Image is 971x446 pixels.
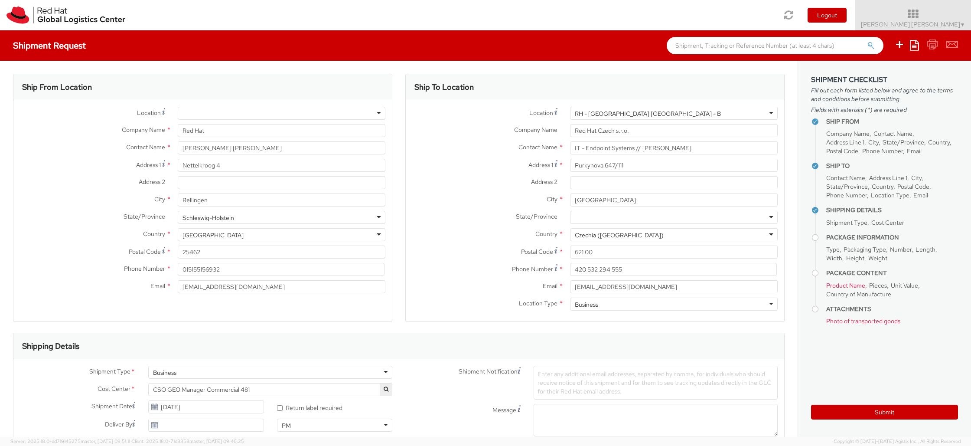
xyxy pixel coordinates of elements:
[512,265,553,273] span: Phone Number
[516,213,557,220] span: State/Province
[826,270,958,276] h4: Package Content
[153,368,176,377] div: Business
[826,174,865,182] span: Contact Name
[105,420,132,429] span: Deliver By
[883,138,924,146] span: State/Province
[844,246,886,253] span: Packaging Type
[122,126,165,134] span: Company Name
[869,174,907,182] span: Address Line 1
[826,147,858,155] span: Postal Code
[575,109,721,118] div: RH - [GEOGRAPHIC_DATA] [GEOGRAPHIC_DATA] - B
[826,290,891,298] span: Country of Manufacture
[22,342,79,351] h3: Shipping Details
[139,178,165,186] span: Address 2
[124,213,165,220] span: State/Province
[182,213,234,222] div: Schleswig-Holstein
[514,126,557,134] span: Company Name
[846,254,864,262] span: Height
[868,138,879,146] span: City
[131,438,244,444] span: Client: 2025.18.0-71d3358
[826,130,870,138] span: Company Name
[189,438,244,444] span: master, [DATE] 09:46:25
[834,438,961,445] span: Copyright © [DATE]-[DATE] Agistix Inc., All Rights Reserved
[7,7,125,24] img: rh-logistics-00dfa346123c4ec078e1.svg
[826,234,958,241] h4: Package Information
[667,37,883,54] input: Shipment, Tracking or Reference Number (at least 4 chars)
[22,83,92,92] h3: Ship From Location
[811,105,958,114] span: Fields with asterisks (*) are required
[492,406,516,414] span: Message
[913,191,928,199] span: Email
[826,207,958,213] h4: Shipping Details
[911,174,922,182] span: City
[873,130,912,138] span: Contact Name
[872,183,893,190] span: Country
[519,299,557,307] span: Location Type
[869,282,887,289] span: Pieces
[143,230,165,238] span: Country
[826,191,867,199] span: Phone Number
[91,402,132,411] span: Shipment Date
[826,317,900,325] span: Photo of transported goods
[826,254,842,262] span: Width
[459,367,518,376] span: Shipment Notification
[907,147,922,155] span: Email
[897,183,929,190] span: Postal Code
[124,265,165,272] span: Phone Number
[826,138,864,146] span: Address Line 1
[808,8,847,23] button: Logout
[826,219,867,226] span: Shipment Type
[136,161,161,169] span: Address 1
[862,147,903,155] span: Phone Number
[531,178,557,186] span: Address 2
[10,438,130,444] span: Server: 2025.18.0-dd719145275
[826,306,958,312] h4: Attachments
[575,300,598,309] div: Business
[811,405,958,420] button: Submit
[148,383,392,396] span: CSO GEO Manager Commercial 481
[826,118,958,125] h4: Ship From
[861,20,965,28] span: [PERSON_NAME] [PERSON_NAME]
[81,438,130,444] span: master, [DATE] 09:51:11
[150,282,165,290] span: Email
[521,248,553,256] span: Postal Code
[826,163,958,169] h4: Ship To
[960,21,965,28] span: ▼
[89,367,130,377] span: Shipment Type
[575,231,664,239] div: Czechia ([GEOGRAPHIC_DATA])
[538,370,771,395] span: Enter any additional email addresses, separated by comma, for individuals who should receive noti...
[98,384,130,394] span: Cost Center
[871,191,909,199] span: Location Type
[528,161,553,169] span: Address 1
[811,76,958,84] h3: Shipment Checklist
[518,143,557,151] span: Contact Name
[543,282,557,290] span: Email
[826,246,840,253] span: Type
[182,231,244,239] div: [GEOGRAPHIC_DATA]
[414,83,474,92] h3: Ship To Location
[826,183,868,190] span: State/Province
[928,138,950,146] span: Country
[547,195,557,203] span: City
[916,246,935,253] span: Length
[129,248,161,256] span: Postal Code
[13,41,86,50] h4: Shipment Request
[890,246,912,253] span: Number
[811,86,958,103] span: Fill out each form listed below and agree to the terms and conditions before submitting
[826,282,865,289] span: Product Name
[891,282,918,289] span: Unit Value
[529,109,553,117] span: Location
[277,405,283,411] input: Return label required
[277,402,344,412] label: Return label required
[535,230,557,238] span: Country
[126,143,165,151] span: Contact Name
[868,254,887,262] span: Weight
[153,386,388,394] span: CSO GEO Manager Commercial 481
[871,219,904,226] span: Cost Center
[282,421,291,430] div: PM
[154,195,165,203] span: City
[137,109,161,117] span: Location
